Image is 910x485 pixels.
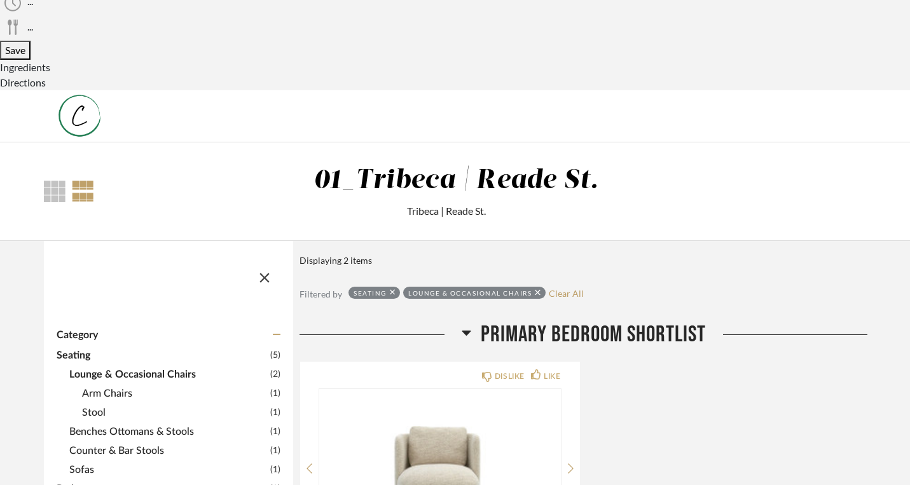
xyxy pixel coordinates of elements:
span: (1) [270,425,280,439]
span: (1) [270,386,280,400]
a: Clear All [549,288,584,299]
div: Lounge & Occasional Chairs [408,289,532,297]
div: Seating [354,289,387,297]
span: Sofas [69,462,267,477]
div: DISLIKE [495,370,525,383]
span: (1) [270,444,280,458]
span: Primary Bedroom SHORTLIST [481,321,706,348]
span: ... [27,20,33,32]
span: (2) [270,367,280,381]
span: Lounge & Occasional Chairs [69,367,267,382]
span: Counter & Bar Stools [69,443,267,458]
span: Benches Ottomans & Stools [69,424,267,439]
span: (1) [270,406,280,420]
span: Arm Chairs [82,386,267,401]
div: LIKE [544,370,560,383]
div: 01_Tribeca | Reade St. [313,167,598,194]
span: Category [57,329,98,341]
span: (1) [270,463,280,477]
img: 4ce30891-4e21-46e1-af32-3cb64ff94ae6.jpg [44,90,115,141]
div: Displaying 2 items [300,254,861,268]
span: Stool [82,405,267,420]
div: Filtered by [300,287,342,301]
button: Close [252,263,277,288]
span: (5) [270,348,280,362]
span: Seating [57,348,267,363]
div: Tribeca | Reade St. [184,203,709,219]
